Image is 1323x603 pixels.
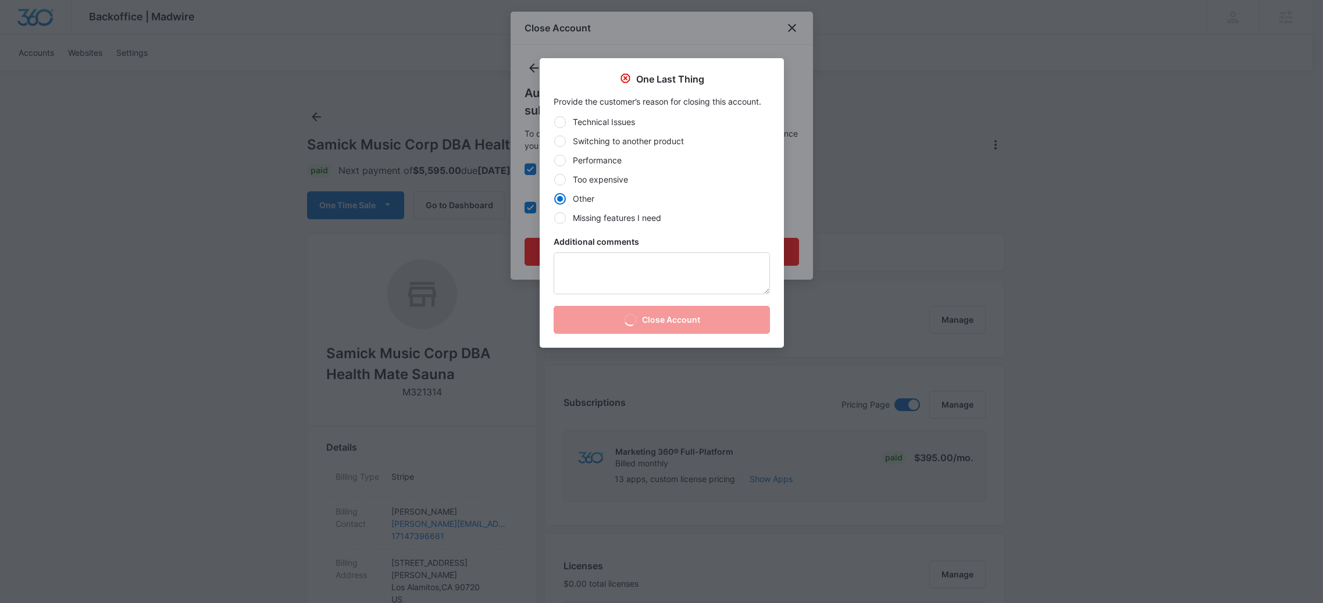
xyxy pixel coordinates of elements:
[554,173,770,185] label: Too expensive
[554,236,770,248] label: Additional comments
[554,212,770,224] label: Missing features I need
[554,135,770,147] label: Switching to another product
[554,116,770,128] label: Technical Issues
[554,154,770,166] label: Performance
[636,72,704,86] p: One Last Thing
[554,95,770,108] p: Provide the customer’s reason for closing this account.
[554,192,770,205] label: Other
